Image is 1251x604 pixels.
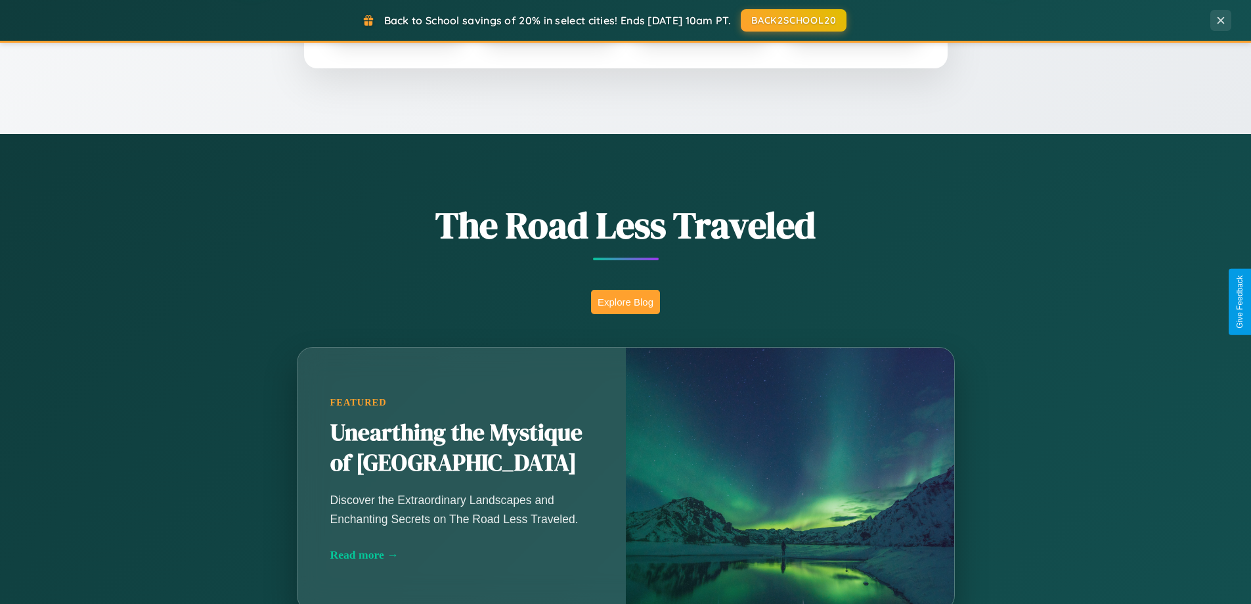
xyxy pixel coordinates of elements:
[384,14,731,27] span: Back to School savings of 20% in select cities! Ends [DATE] 10am PT.
[330,548,593,562] div: Read more →
[330,397,593,408] div: Featured
[330,491,593,528] p: Discover the Extraordinary Landscapes and Enchanting Secrets on The Road Less Traveled.
[591,290,660,314] button: Explore Blog
[232,200,1020,250] h1: The Road Less Traveled
[330,418,593,478] h2: Unearthing the Mystique of [GEOGRAPHIC_DATA]
[741,9,846,32] button: BACK2SCHOOL20
[1235,275,1244,329] div: Give Feedback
